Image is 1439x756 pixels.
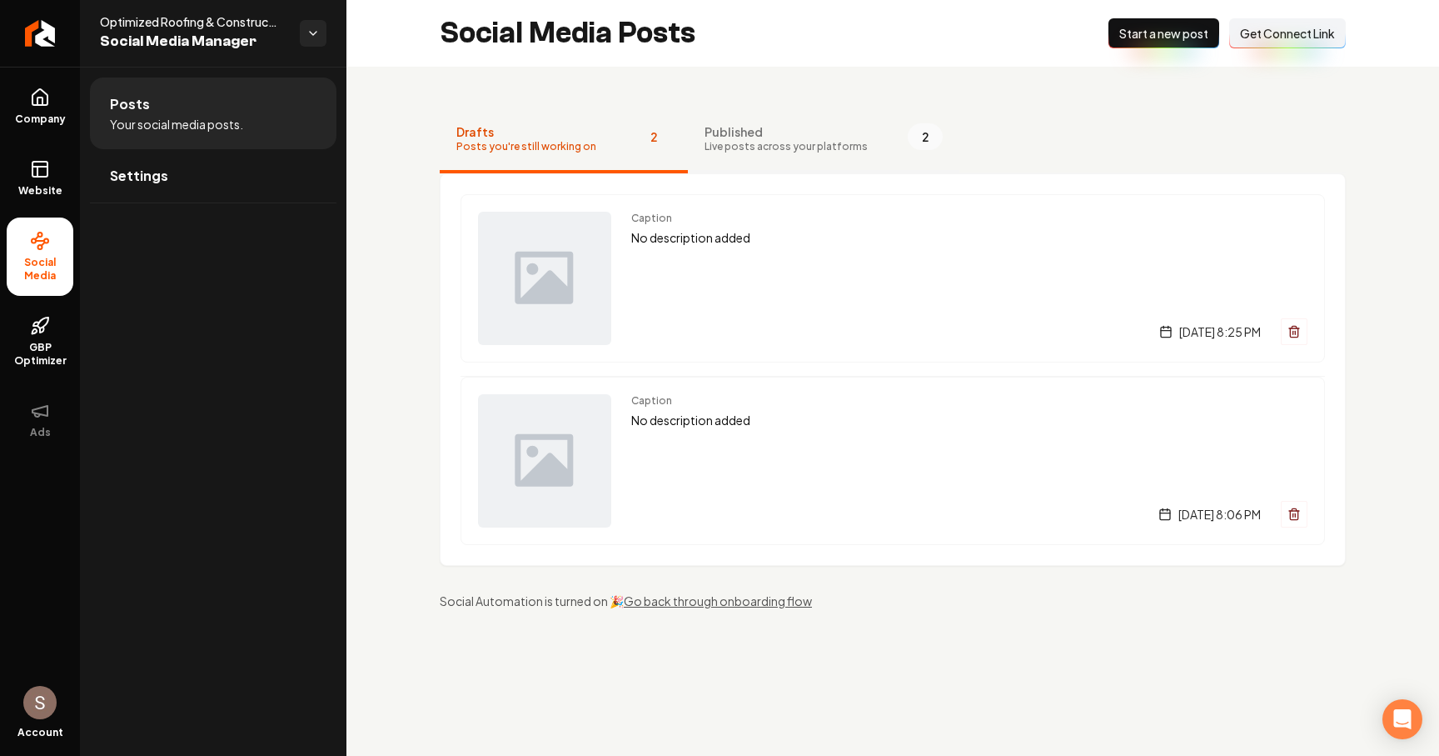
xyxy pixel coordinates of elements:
a: Website [7,146,73,211]
img: Santiago Vásquez [23,686,57,719]
span: [DATE] 8:25 PM [1179,323,1261,340]
a: Company [7,74,73,139]
button: Ads [7,388,73,453]
button: Start a new post [1108,18,1219,48]
img: Post preview [478,212,611,345]
span: Live posts across your platforms [705,140,868,153]
button: DraftsPosts you're still working on2 [440,107,688,173]
button: Open user button [23,686,57,719]
span: Company [8,113,72,126]
a: Settings [90,149,336,203]
span: 2 [636,123,671,150]
span: Start a new post [1119,25,1208,42]
span: Posts you're still working on [456,140,596,153]
p: No description added [631,411,1307,430]
span: Social Media [7,256,73,283]
span: Get Connect Link [1240,25,1335,42]
span: Optimized Roofing & Construction [100,13,286,30]
nav: Tabs [440,107,1346,173]
span: GBP Optimizer [7,341,73,368]
span: Social Automation is turned on 🎉 [440,593,624,608]
img: Rebolt Logo [25,20,56,47]
span: Settings [110,166,168,186]
span: [DATE] 8:06 PM [1178,506,1261,523]
a: Post previewCaptionNo description added[DATE] 8:06 PM [461,376,1325,545]
span: 2 [908,123,943,150]
a: Post previewCaptionNo description added[DATE] 8:25 PM [461,194,1325,363]
span: Account [17,726,63,739]
span: Your social media posts. [110,116,243,133]
span: Social Media Manager [100,30,286,53]
a: GBP Optimizer [7,303,73,381]
span: Drafts [456,123,596,140]
img: Post preview [478,394,611,528]
button: Get Connect Link [1229,18,1346,48]
span: Caption [631,212,1307,225]
button: PublishedLive posts across your platforms2 [688,107,959,173]
p: No description added [631,228,1307,248]
div: Open Intercom Messenger [1382,699,1422,739]
span: Posts [110,94,150,114]
a: Go back through onboarding flow [624,593,812,608]
span: Published [705,123,868,140]
h2: Social Media Posts [440,17,695,50]
span: Caption [631,394,1307,408]
span: Ads [23,426,57,439]
span: Website [12,184,69,198]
